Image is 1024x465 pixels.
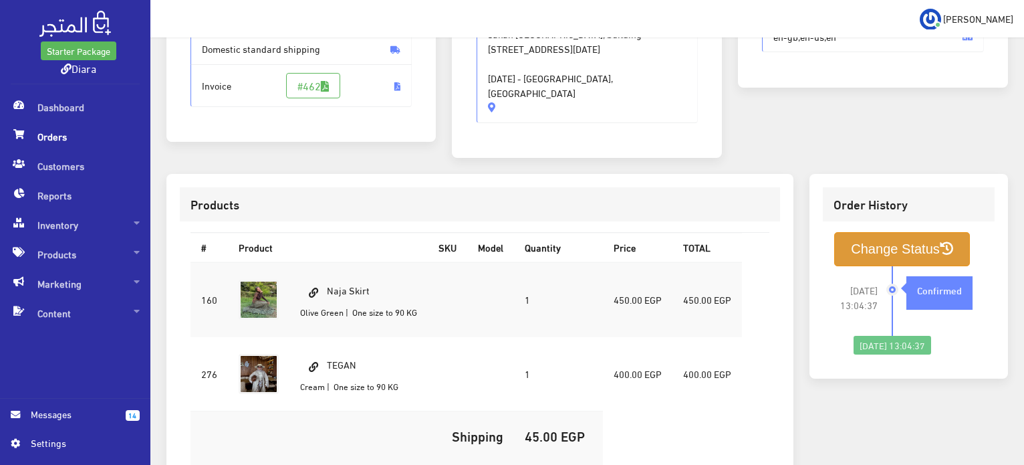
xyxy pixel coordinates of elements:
th: SKU [428,234,467,262]
span: Content [11,298,140,328]
th: TOTAL [672,234,742,262]
a: ... [PERSON_NAME] [920,8,1013,29]
span: [DATE] 13:04:37 [834,283,878,312]
a: Diara [61,58,96,78]
span: 14 [126,410,140,421]
a: Starter Package [41,41,116,60]
span: Marketing [11,269,140,298]
th: Quantity [514,234,603,262]
span: [PERSON_NAME] [943,10,1013,27]
small: | One size to 90 KG [327,378,398,394]
td: 450.00 EGP [603,262,672,337]
span: Settings [31,436,128,450]
span: Inventory [11,210,140,240]
th: Price [603,234,672,262]
span: Customers [11,151,140,181]
a: Settings [11,436,140,457]
td: Naja Skirt [289,262,428,337]
img: . [39,11,111,37]
td: 160 [190,262,228,337]
th: Model [467,234,514,262]
span: Products [11,240,140,269]
strong: Confirmed [917,282,962,297]
td: 450.00 EGP [672,262,742,337]
button: Change Status [834,232,970,266]
td: 276 [190,337,228,411]
img: ... [920,9,941,30]
h3: Order History [834,198,984,211]
td: 1 [514,262,603,337]
th: # [190,234,228,262]
span: Orders [11,122,140,151]
span: Messages [31,407,115,422]
td: 1 [514,337,603,411]
small: Cream [300,378,325,394]
small: | One size to 90 KG [346,304,417,320]
th: Product [228,234,428,262]
a: 14 Messages [11,407,140,436]
td: TEGAN [289,337,428,411]
td: 400.00 EGP [672,337,742,411]
span: Invoice [190,64,412,107]
span: sakan [GEOGRAPHIC_DATA], building [STREET_ADDRESS][DATE] [DATE] - [GEOGRAPHIC_DATA], [GEOGRAPHIC_... [488,13,687,100]
a: #462 [286,73,340,98]
span: Dashboard [11,92,140,122]
span: Domestic standard shipping [190,33,412,65]
h3: Products [190,198,769,211]
small: Olive Green [300,304,344,320]
h5: Shipping [201,428,503,443]
div: [DATE] 13:04:37 [854,336,931,355]
h5: 45.00 EGP [525,428,592,443]
span: Reports [11,181,140,210]
td: 400.00 EGP [603,337,672,411]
